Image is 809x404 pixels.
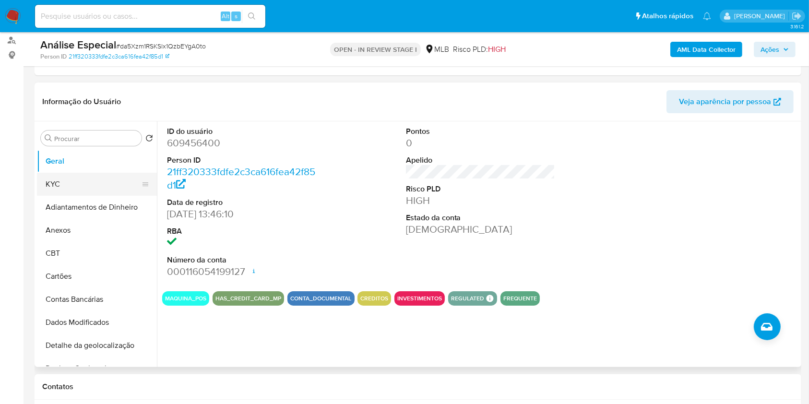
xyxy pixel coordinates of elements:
button: Dados Modificados [37,311,157,334]
a: Notificações [703,12,711,20]
h1: Informação do Usuário [42,97,121,107]
span: 3.161.2 [790,23,804,30]
dt: Número da conta [167,255,317,265]
dd: [DEMOGRAPHIC_DATA] [406,223,556,236]
b: AML Data Collector [677,42,736,57]
input: Procurar [54,134,138,143]
input: Pesquise usuários ou casos... [35,10,265,23]
dt: RBA [167,226,317,237]
dd: 000116054199127 [167,265,317,278]
h1: Contatos [42,382,794,392]
b: Person ID [40,52,67,61]
span: Alt [222,12,229,21]
button: Contas Bancárias [37,288,157,311]
span: # da5Xzm1RSKSlx1QzbEYgA0to [116,41,206,51]
span: Veja aparência por pessoa [679,90,771,113]
div: MLB [425,44,449,55]
a: 21ff320333fdfe2c3ca616fea42f85d1 [167,165,315,192]
span: Ações [761,42,779,57]
dd: [DATE] 13:46:10 [167,207,317,221]
button: Retornar ao pedido padrão [145,134,153,145]
span: Risco PLD: [453,44,506,55]
dd: 609456400 [167,136,317,150]
button: Detalhe da geolocalização [37,334,157,357]
button: search-icon [242,10,262,23]
button: CBT [37,242,157,265]
button: KYC [37,173,149,196]
button: Procurar [45,134,52,142]
dt: Estado da conta [406,213,556,223]
button: Devices Geolocation [37,357,157,380]
button: AML Data Collector [670,42,742,57]
dt: Apelido [406,155,556,166]
p: ana.conceicao@mercadolivre.com [734,12,788,21]
b: Análise Especial [40,37,116,52]
span: s [235,12,238,21]
button: Veja aparência por pessoa [666,90,794,113]
dt: Data de registro [167,197,317,208]
button: Geral [37,150,157,173]
span: Atalhos rápidos [642,11,693,21]
button: Ações [754,42,796,57]
button: Adiantamentos de Dinheiro [37,196,157,219]
p: OPEN - IN REVIEW STAGE I [330,43,421,56]
dt: Pontos [406,126,556,137]
a: Sair [792,11,802,21]
button: Anexos [37,219,157,242]
dt: Risco PLD [406,184,556,194]
dd: 0 [406,136,556,150]
dd: HIGH [406,194,556,207]
button: Cartões [37,265,157,288]
span: HIGH [488,44,506,55]
dt: Person ID [167,155,317,166]
a: 21ff320333fdfe2c3ca616fea42f85d1 [69,52,169,61]
dt: ID do usuário [167,126,317,137]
